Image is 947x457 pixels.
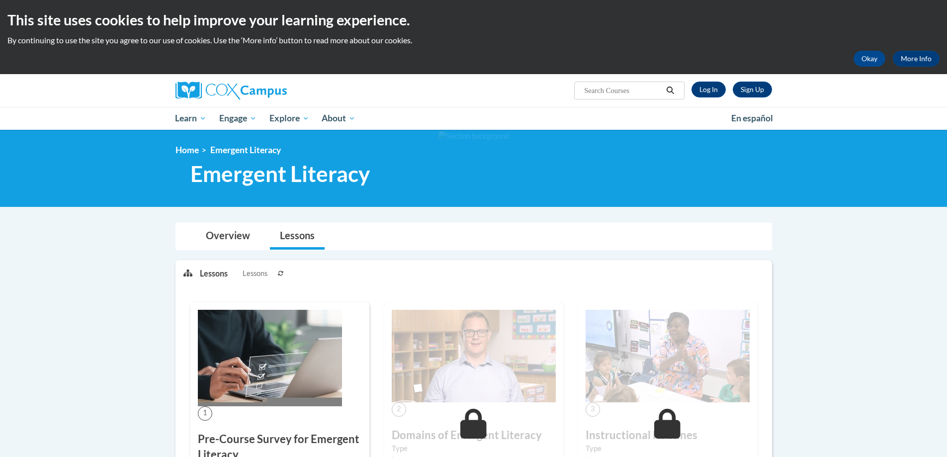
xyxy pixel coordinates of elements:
[586,310,750,402] img: Course Image
[663,85,678,96] button: Search
[243,268,267,279] span: Lessons
[392,402,406,417] span: 2
[315,107,362,130] a: About
[175,82,287,99] img: Cox Campus
[198,406,212,421] span: 1
[893,51,940,67] a: More Info
[175,82,364,99] a: Cox Campus
[210,145,281,155] span: Emergent Literacy
[733,82,772,97] a: Register
[438,131,509,142] img: Section background
[169,107,213,130] a: Learn
[190,161,370,187] span: Emergent Literacy
[219,112,257,124] span: Engage
[586,443,750,454] label: Type
[175,112,206,124] span: Learn
[198,310,342,406] img: Course Image
[731,113,773,123] span: En español
[175,145,199,155] a: Home
[392,310,556,402] img: Course Image
[392,443,556,454] label: Type
[691,82,726,97] a: Log In
[269,112,309,124] span: Explore
[854,51,885,67] button: Okay
[583,85,663,96] input: Search Courses
[196,223,260,250] a: Overview
[322,112,355,124] span: About
[392,428,556,443] h3: Domains of Emergent Literacy
[263,107,316,130] a: Explore
[586,428,750,443] h3: Instructional Routines
[725,108,779,129] a: En español
[586,402,600,417] span: 3
[270,223,325,250] a: Lessons
[161,107,787,130] div: Main menu
[7,10,940,30] h2: This site uses cookies to help improve your learning experience.
[200,268,228,279] p: Lessons
[213,107,263,130] a: Engage
[7,35,940,46] p: By continuing to use the site you agree to our use of cookies. Use the ‘More info’ button to read...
